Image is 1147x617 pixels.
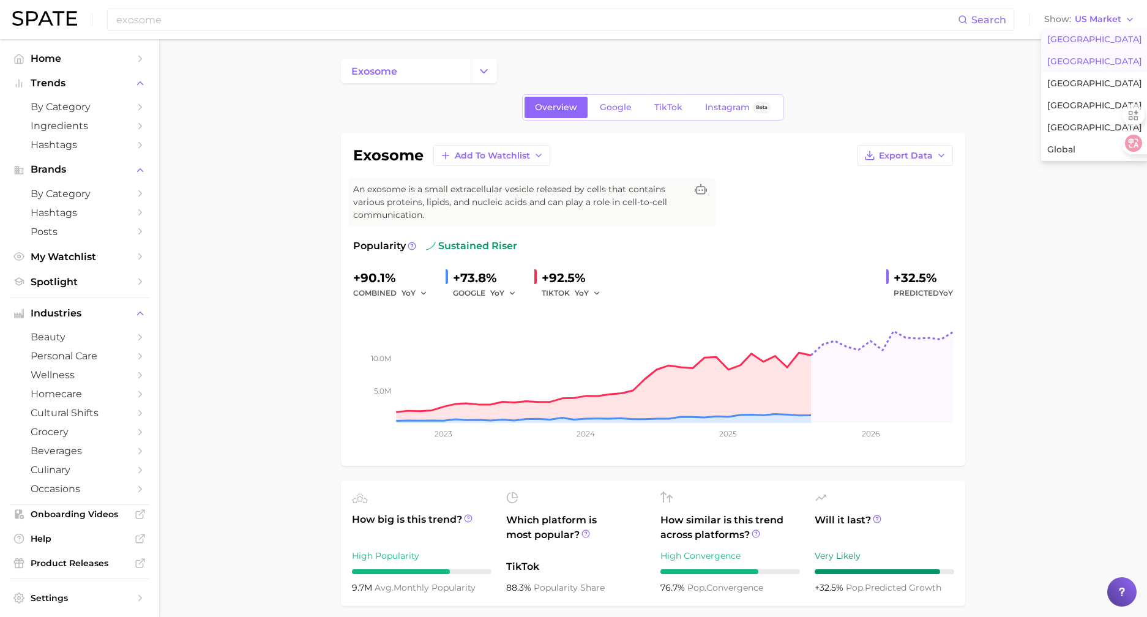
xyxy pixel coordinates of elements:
[756,102,768,113] span: Beta
[971,14,1006,26] span: Search
[705,102,750,113] span: Instagram
[31,308,129,319] span: Industries
[490,286,517,301] button: YoY
[687,582,706,593] abbr: popularity index
[506,513,646,553] span: Which platform is most popular?
[10,422,149,441] a: grocery
[1047,78,1142,89] span: [GEOGRAPHIC_DATA]
[31,53,129,64] span: Home
[10,184,149,203] a: by Category
[534,582,605,593] span: popularity share
[353,148,424,163] h1: exosome
[10,74,149,92] button: Trends
[894,286,953,301] span: Predicted
[490,288,504,298] span: YoY
[31,445,129,457] span: beverages
[644,97,693,118] a: TikTok
[31,276,129,288] span: Spotlight
[535,102,577,113] span: Overview
[879,151,933,161] span: Export Data
[31,226,129,237] span: Posts
[575,288,589,298] span: YoY
[31,464,129,476] span: culinary
[719,429,737,438] tspan: 2025
[31,388,129,400] span: homecare
[353,268,436,288] div: +90.1%
[375,582,394,593] abbr: average
[31,369,129,381] span: wellness
[10,346,149,365] a: personal care
[10,403,149,422] a: cultural shifts
[471,59,497,83] button: Change Category
[31,164,129,175] span: Brands
[10,554,149,572] a: Product Releases
[31,331,129,343] span: beauty
[862,429,880,438] tspan: 2026
[353,183,686,222] span: An exosome is a small extracellular vesicle released by cells that contains various proteins, lip...
[10,365,149,384] a: wellness
[1041,12,1138,28] button: ShowUS Market
[10,49,149,68] a: Home
[10,327,149,346] a: beauty
[1047,34,1142,45] span: [GEOGRAPHIC_DATA]
[939,288,953,297] span: YoY
[1047,144,1075,155] span: Global
[10,116,149,135] a: Ingredients
[426,241,436,251] img: sustained riser
[31,101,129,113] span: by Category
[1047,100,1142,111] span: [GEOGRAPHIC_DATA]
[506,559,646,574] span: TikTok
[352,548,491,563] div: High Popularity
[453,286,525,301] div: GOOGLE
[10,97,149,116] a: by Category
[695,97,782,118] a: InstagramBeta
[352,512,491,542] span: How big is this trend?
[10,135,149,154] a: Hashtags
[1047,122,1142,133] span: [GEOGRAPHIC_DATA]
[894,268,953,288] div: +32.5%
[10,441,149,460] a: beverages
[341,59,471,83] a: exosome
[857,145,953,166] button: Export Data
[31,350,129,362] span: personal care
[352,582,375,593] span: 9.7m
[31,188,129,200] span: by Category
[660,569,800,574] div: 7 / 10
[577,429,595,438] tspan: 2024
[31,483,129,495] span: occasions
[31,120,129,132] span: Ingredients
[402,288,416,298] span: YoY
[31,207,129,219] span: Hashtags
[660,548,800,563] div: High Convergence
[351,65,397,77] span: exosome
[31,558,129,569] span: Product Releases
[660,513,800,542] span: How similar is this trend across platforms?
[815,513,954,542] span: Will it last?
[31,533,129,544] span: Help
[687,582,763,593] span: convergence
[815,582,846,593] span: +32.5%
[375,582,476,593] span: monthly popularity
[10,160,149,179] button: Brands
[1047,56,1142,67] span: [GEOGRAPHIC_DATA]
[31,407,129,419] span: cultural shifts
[12,11,77,26] img: SPATE
[10,505,149,523] a: Onboarding Videos
[815,569,954,574] div: 9 / 10
[115,9,958,30] input: Search here for a brand, industry, or ingredient
[10,479,149,498] a: occasions
[10,203,149,222] a: Hashtags
[433,145,550,166] button: Add to Watchlist
[1075,16,1121,23] span: US Market
[815,548,954,563] div: Very Likely
[846,582,865,593] abbr: popularity index
[31,139,129,151] span: Hashtags
[10,589,149,607] a: Settings
[10,529,149,548] a: Help
[660,582,687,593] span: 76.7%
[10,222,149,241] a: Posts
[31,251,129,263] span: My Watchlist
[31,426,129,438] span: grocery
[352,569,491,574] div: 7 / 10
[426,239,517,253] span: sustained riser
